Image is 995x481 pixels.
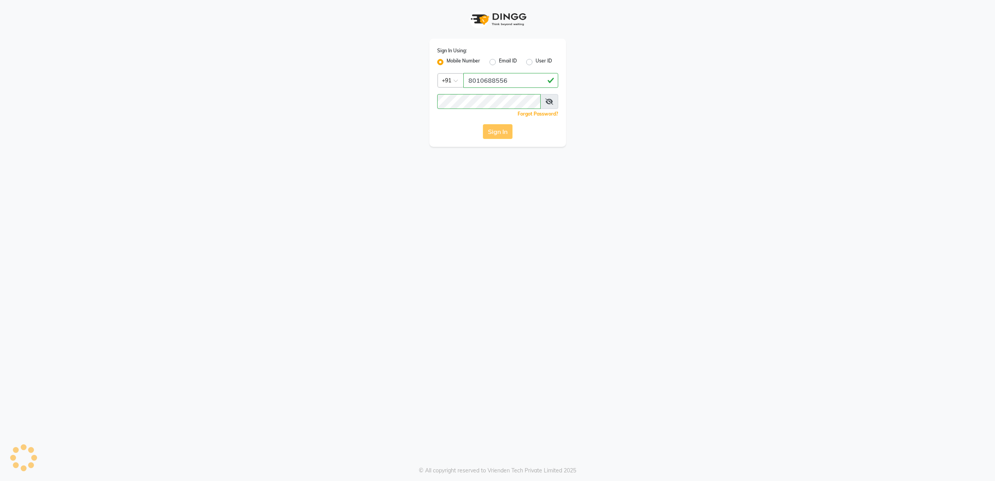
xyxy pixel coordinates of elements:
[499,57,517,67] label: Email ID
[437,94,541,109] input: Username
[518,111,558,117] a: Forgot Password?
[463,73,558,88] input: Username
[437,47,467,54] label: Sign In Using:
[447,57,480,67] label: Mobile Number
[466,8,529,31] img: logo1.svg
[536,57,552,67] label: User ID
